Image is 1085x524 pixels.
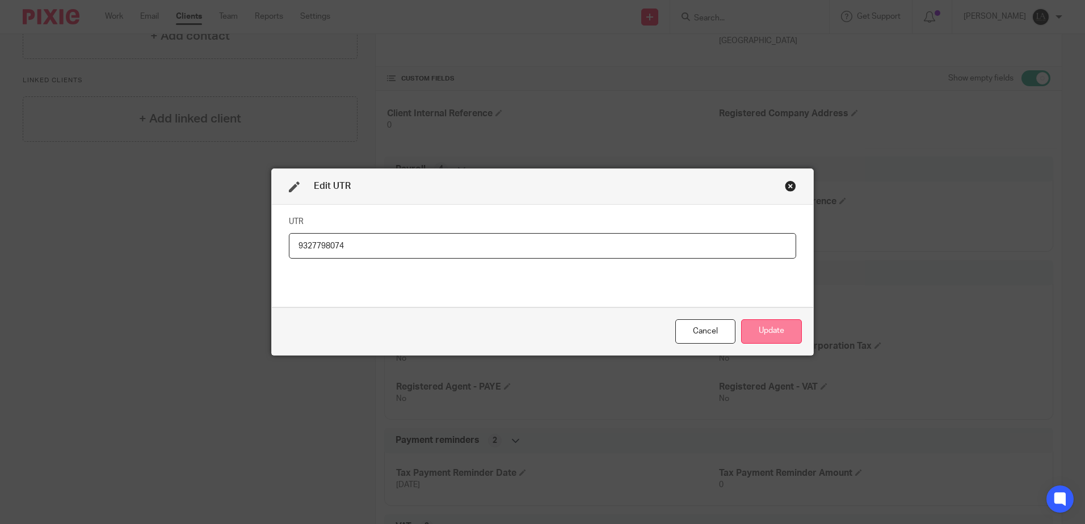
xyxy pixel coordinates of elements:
div: Close this dialog window [785,180,796,192]
div: Close this dialog window [675,319,735,344]
label: UTR [289,216,304,227]
span: Edit UTR [314,181,351,191]
button: Update [741,319,802,344]
input: UTR [289,233,796,259]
